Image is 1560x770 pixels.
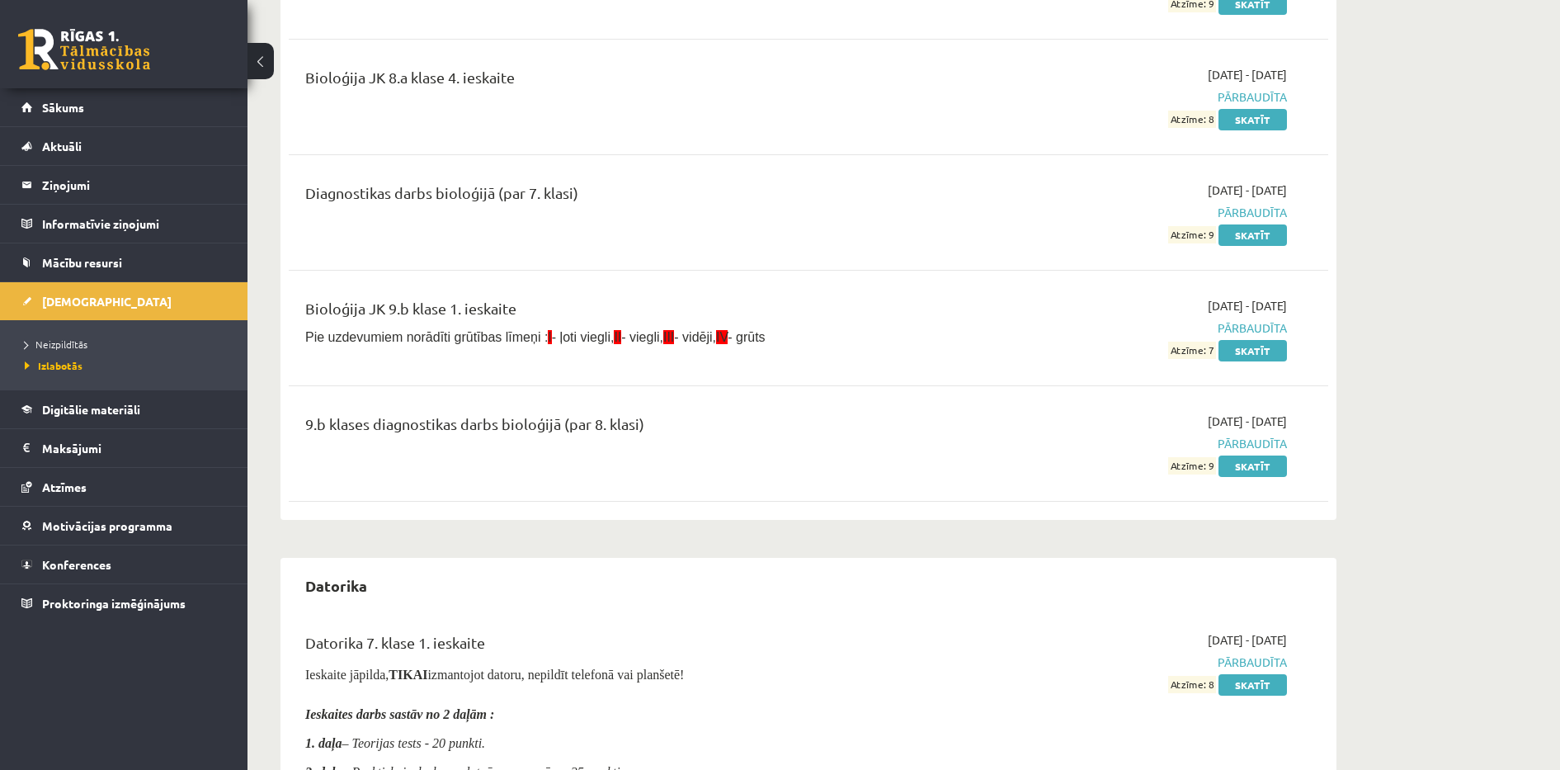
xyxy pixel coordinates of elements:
span: Aktuāli [42,139,82,154]
span: [DATE] - [DATE] [1208,297,1287,314]
span: Proktoringa izmēģinājums [42,596,186,611]
span: Digitālie materiāli [42,402,140,417]
div: 9.b klases diagnostikas darbs bioloģijā (par 8. klasi) [305,413,951,443]
span: [DATE] - [DATE] [1208,413,1287,430]
b: TIKAI [389,668,427,682]
span: Ieskaite jāpilda, izmantojot datoru, nepildīt telefonā vai planšetē! [305,668,684,682]
span: – Teorijas tests - 20 punkti. [342,736,485,750]
legend: Ziņojumi [42,166,227,204]
a: [DEMOGRAPHIC_DATA] [21,282,227,320]
span: Mācību resursi [42,255,122,270]
span: [DATE] - [DATE] [1208,182,1287,199]
a: Izlabotās [25,358,231,373]
a: Motivācijas programma [21,507,227,545]
a: Informatīvie ziņojumi [21,205,227,243]
a: Maksājumi [21,429,227,467]
span: I [548,330,551,344]
span: Pārbaudīta [976,654,1287,671]
span: Ieskaites darbs sastāv no 2 daļām : [305,707,494,721]
span: Atzīme: 9 [1168,226,1216,243]
span: Pārbaudīta [976,204,1287,221]
span: Atzīme: 7 [1168,342,1216,359]
span: Konferences [42,557,111,572]
span: 1. daļa [305,736,342,750]
span: Pie uzdevumiem norādīti grūtības līmeņi : - ļoti viegli, - viegli, - vidēji, - grūts [305,330,766,344]
span: [DATE] - [DATE] [1208,631,1287,649]
a: Digitālie materiāli [21,390,227,428]
span: Izlabotās [25,359,82,372]
span: Pārbaudīta [976,88,1287,106]
span: Motivācijas programma [42,518,172,533]
a: Sākums [21,88,227,126]
a: Konferences [21,546,227,583]
legend: Informatīvie ziņojumi [42,205,227,243]
div: Datorika 7. klase 1. ieskaite [305,631,951,662]
a: Neizpildītās [25,337,231,352]
span: Atzīme: 9 [1168,457,1216,475]
div: Diagnostikas darbs bioloģijā (par 7. klasi) [305,182,951,212]
a: Skatīt [1218,109,1287,130]
span: Atzīme: 8 [1168,111,1216,128]
span: Pārbaudīta [976,435,1287,452]
a: Skatīt [1218,224,1287,246]
h2: Datorika [289,566,384,605]
span: III [663,330,674,344]
legend: Maksājumi [42,429,227,467]
span: Sākums [42,100,84,115]
div: Bioloģija JK 9.b klase 1. ieskaite [305,297,951,328]
span: Atzīme: 8 [1168,676,1216,693]
a: Mācību resursi [21,243,227,281]
span: [DEMOGRAPHIC_DATA] [42,294,172,309]
a: Proktoringa izmēģinājums [21,584,227,622]
span: II [614,330,621,344]
span: Neizpildītās [25,338,87,351]
span: Pārbaudīta [976,319,1287,337]
a: Skatīt [1218,674,1287,696]
a: Rīgas 1. Tālmācības vidusskola [18,29,150,70]
a: Skatīt [1218,340,1287,361]
a: Ziņojumi [21,166,227,204]
a: Atzīmes [21,468,227,506]
a: Skatīt [1218,456,1287,477]
span: Atzīmes [42,479,87,494]
span: [DATE] - [DATE] [1208,66,1287,83]
div: Bioloģija JK 8.a klase 4. ieskaite [305,66,951,97]
a: Aktuāli [21,127,227,165]
span: IV [716,330,728,344]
